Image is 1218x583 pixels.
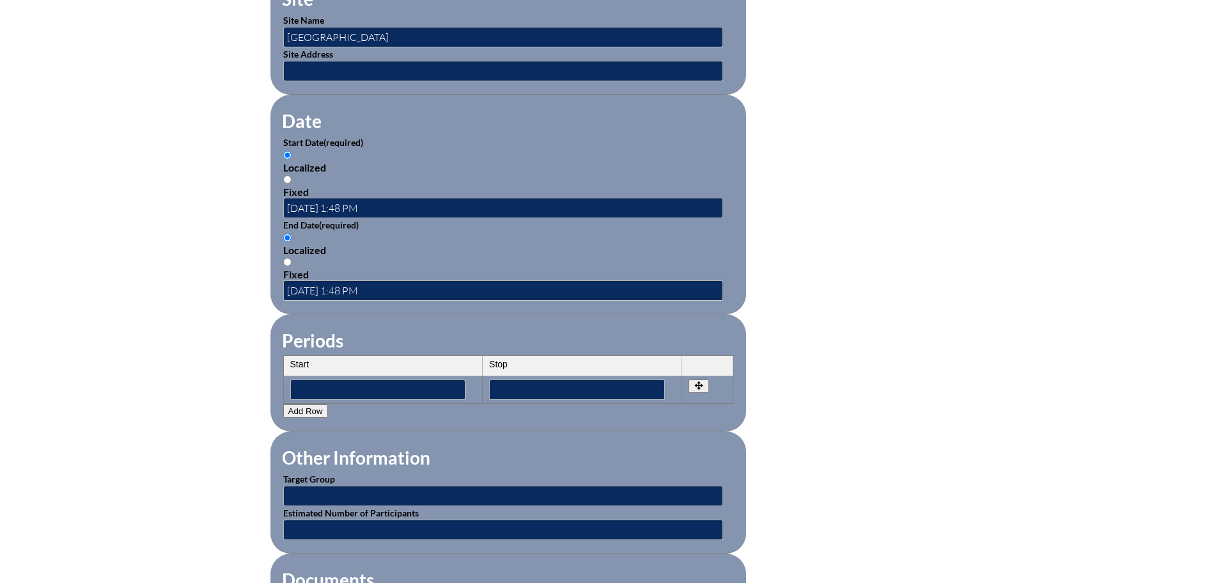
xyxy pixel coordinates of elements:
div: Fixed [283,186,733,198]
input: Fixed [283,175,292,184]
legend: Date [281,110,323,132]
span: (required) [319,220,359,230]
div: Fixed [283,268,733,280]
label: Target Group [283,474,335,484]
input: Localized [283,151,292,159]
legend: Periods [281,330,345,351]
label: Site Name [283,15,324,26]
span: (required) [324,137,363,148]
input: Fixed [283,258,292,266]
th: Stop [483,356,682,376]
input: Localized [283,234,292,242]
label: Estimated Number of Participants [283,507,419,518]
div: Localized [283,244,733,256]
label: End Date [283,220,359,230]
div: Localized [283,161,733,173]
legend: Other Information [281,447,432,468]
label: Start Date [283,137,363,148]
label: Site Address [283,49,333,60]
th: Start [284,356,483,376]
button: Add Row [283,404,328,418]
